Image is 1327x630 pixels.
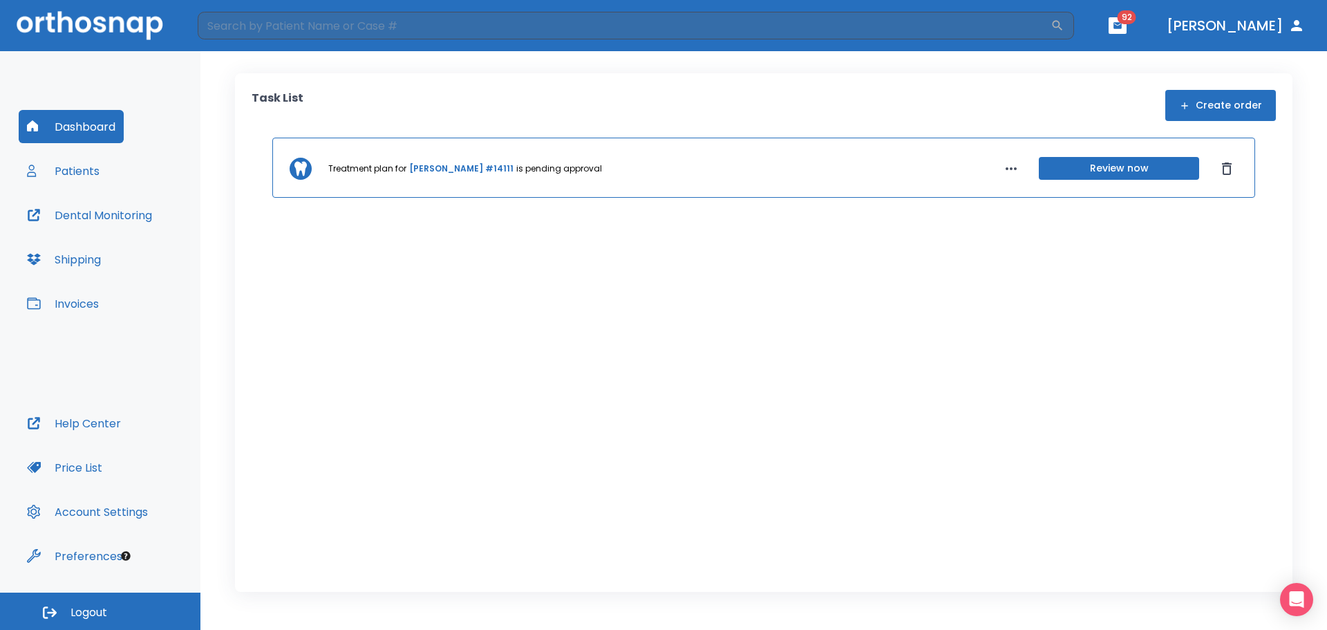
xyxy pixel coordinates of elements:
[1216,158,1238,180] button: Dismiss
[17,11,163,39] img: Orthosnap
[19,243,109,276] button: Shipping
[1039,157,1199,180] button: Review now
[19,539,131,573] button: Preferences
[19,495,156,528] button: Account Settings
[70,605,107,620] span: Logout
[120,550,132,562] div: Tooltip anchor
[252,90,303,121] p: Task List
[19,154,108,187] button: Patients
[19,451,111,484] button: Price List
[1118,10,1136,24] span: 92
[328,163,406,175] p: Treatment plan for
[1165,90,1276,121] button: Create order
[516,163,602,175] p: is pending approval
[19,407,129,440] button: Help Center
[19,198,160,232] button: Dental Monitoring
[19,287,107,320] button: Invoices
[19,110,124,143] button: Dashboard
[1161,13,1310,38] button: [PERSON_NAME]
[409,163,514,175] a: [PERSON_NAME] #14111
[198,12,1051,39] input: Search by Patient Name or Case #
[1280,583,1313,616] div: Open Intercom Messenger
